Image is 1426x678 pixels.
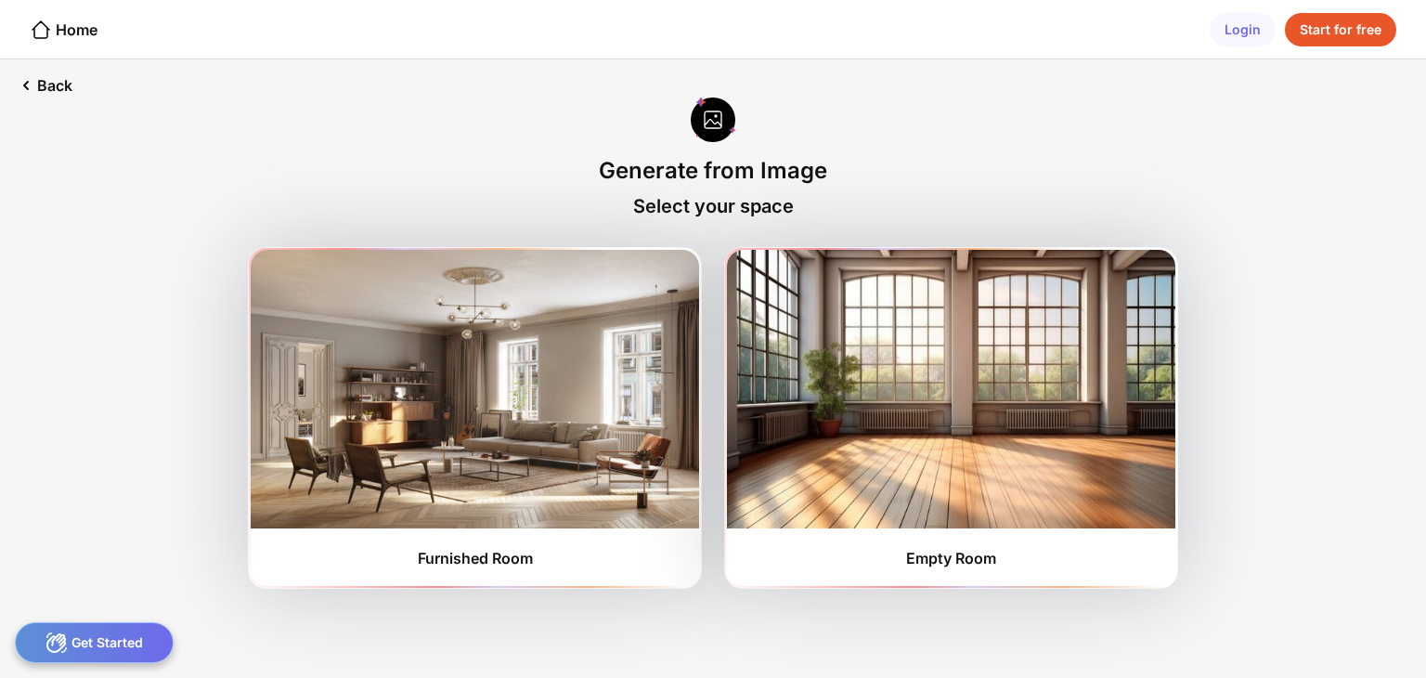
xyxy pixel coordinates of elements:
[727,250,1175,528] img: furnishedRoom2.jpg
[633,195,794,217] div: Select your space
[15,622,174,663] div: Get Started
[1285,13,1396,46] div: Start for free
[418,549,533,567] div: Furnished Room
[251,250,699,528] img: furnishedRoom1.jpg
[599,157,827,184] div: Generate from Image
[1210,13,1276,46] div: Login
[30,19,97,41] div: Home
[906,549,996,567] div: Empty Room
